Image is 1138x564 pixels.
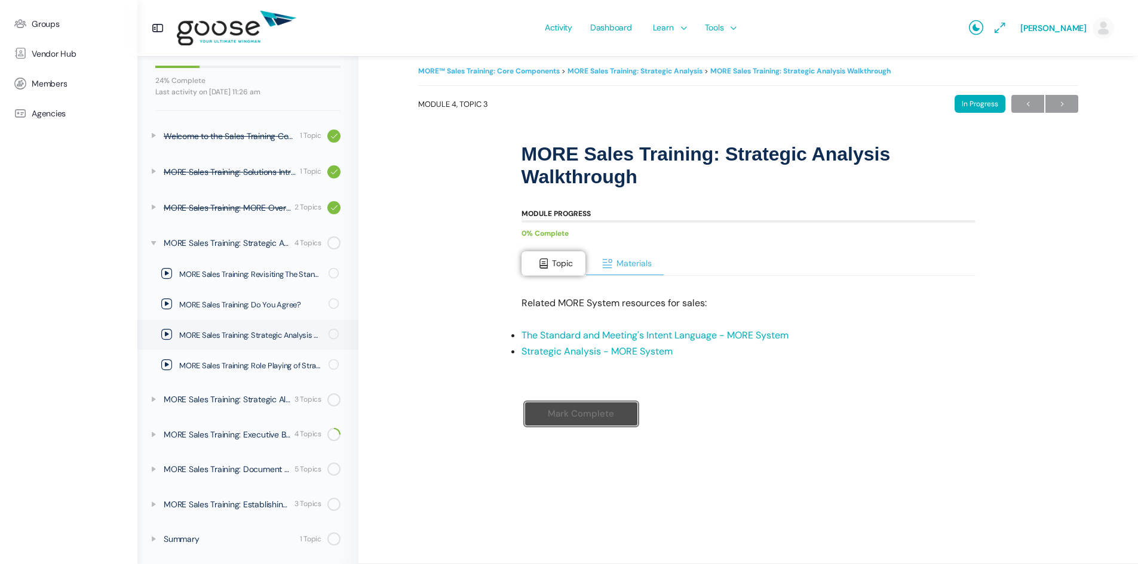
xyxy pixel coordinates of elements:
[1020,23,1087,33] span: [PERSON_NAME]
[164,393,291,406] div: MORE Sales Training: Strategic Alignment Plan
[616,258,652,269] span: Materials
[1045,96,1078,112] span: →
[179,269,321,281] span: MORE Sales Training: Revisiting The Standard + Meeting’s Intent
[6,39,131,69] a: Vendor Hub
[137,120,358,152] a: Welcome to the Sales Training Course 1 Topic
[295,202,321,213] div: 2 Topics
[1078,507,1138,564] iframe: Chat Widget
[137,227,358,258] a: MORE Sales Training: Strategic Analysis 4 Topics
[137,320,358,350] a: MORE Sales Training: Strategic Analysis Walkthrough
[522,143,976,189] h1: MORE Sales Training: Strategic Analysis Walkthrough
[1045,95,1078,113] a: Next→
[295,394,321,405] div: 3 Topics
[32,19,60,29] span: Groups
[552,258,573,269] span: Topic
[179,360,321,372] span: MORE Sales Training: Role Playing of Strategic Analysis
[524,402,638,426] input: Mark Complete
[137,350,358,380] a: MORE Sales Training: Role Playing of Strategic Analysis
[164,428,291,441] div: MORE Sales Training: Executive Briefing
[300,166,321,177] div: 1 Topic
[522,345,673,357] a: Strategic Analysis - MORE System
[295,238,321,249] div: 4 Topics
[1011,95,1044,113] a: ←Previous
[418,100,488,108] span: Module 4, Topic 3
[6,69,131,98] a: Members
[137,489,358,520] a: MORE Sales Training: Establishing Healthy Habits 3 Topics
[295,498,321,510] div: 3 Topics
[179,299,321,311] span: MORE Sales Training: Do You Agree?
[164,130,296,143] div: Welcome to the Sales Training Course
[164,165,296,178] div: MORE Sales Training: Solutions Introduced
[6,9,131,39] a: Groups
[179,329,321,341] span: MORE Sales Training: Strategic Analysis Walkthrough
[568,66,703,76] a: MORE Sales Training: Strategic Analysis
[300,130,321,141] div: 1 Topic
[137,156,358,188] a: MORE Sales Training: Solutions Introduced 1 Topic
[295,429,321,440] div: 4 Topics
[295,464,321,475] div: 5 Topics
[155,88,341,95] div: Last activity on [DATE] 11:26 am
[300,534,321,545] div: 1 Topic
[137,419,358,450] a: MORE Sales Training: Executive Briefing 4 Topics
[155,77,341,84] div: 24% Complete
[32,109,66,119] span: Agencies
[137,289,358,319] a: MORE Sales Training: Do You Agree?
[164,463,291,476] div: MORE Sales Training: Document Workshop / Putting It To Work For You
[137,259,358,289] a: MORE Sales Training: Revisiting The Standard + Meeting’s Intent
[137,454,358,485] a: MORE Sales Training: Document Workshop / Putting It To Work For You 5 Topics
[32,49,76,59] span: Vendor Hub
[137,192,358,224] a: MORE Sales Training: MORE Overview 2 Topics
[955,95,1005,113] div: In Progress
[522,210,591,217] div: Module Progress
[164,532,296,545] div: Summary
[522,295,976,311] p: Related MORE System resources for sales:
[164,498,291,511] div: MORE Sales Training: Establishing Healthy Habits
[164,201,291,214] div: MORE Sales Training: MORE Overview
[137,384,358,415] a: MORE Sales Training: Strategic Alignment Plan 3 Topics
[418,66,560,76] a: MORE™ Sales Training: Core Components
[32,79,67,89] span: Members
[710,66,891,76] a: MORE Sales Training: Strategic Analysis Walkthrough
[1011,96,1044,112] span: ←
[522,226,964,242] div: 0% Complete
[6,98,131,128] a: Agencies
[164,236,291,249] div: MORE Sales Training: Strategic Analysis
[522,329,789,341] a: The Standard and Meeting's Intent Language - MORE System
[137,523,358,554] a: Summary 1 Topic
